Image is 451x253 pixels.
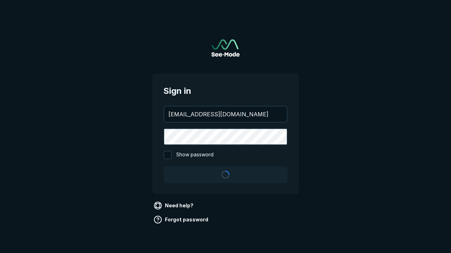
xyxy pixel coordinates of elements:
input: your@email.com [164,106,287,122]
a: Go to sign in [211,39,240,57]
a: Forgot password [152,214,211,225]
a: Need help? [152,200,196,211]
span: Show password [176,151,214,159]
img: See-Mode Logo [211,39,240,57]
span: Sign in [163,85,288,97]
